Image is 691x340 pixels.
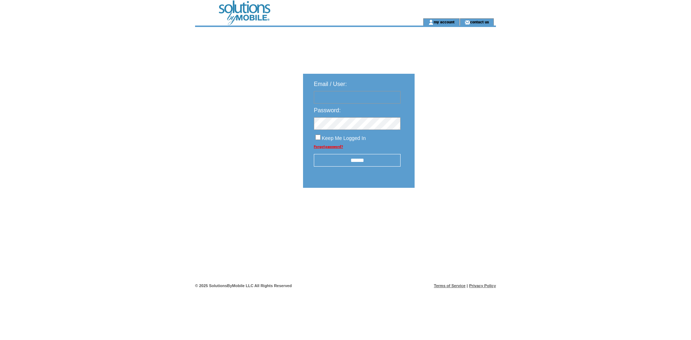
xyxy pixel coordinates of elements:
[470,19,489,24] a: contact us
[195,284,292,288] span: © 2025 SolutionsByMobile LLC All Rights Reserved
[322,135,366,141] span: Keep Me Logged In
[314,81,347,87] span: Email / User:
[434,284,466,288] a: Terms of Service
[435,206,471,215] img: transparent.png;jsessionid=FCCB7377180C3D46C161E2EB24CE76D1
[469,284,496,288] a: Privacy Policy
[465,19,470,25] img: contact_us_icon.gif;jsessionid=FCCB7377180C3D46C161E2EB24CE76D1
[314,107,341,113] span: Password:
[314,145,343,149] a: Forgot password?
[434,19,455,24] a: my account
[428,19,434,25] img: account_icon.gif;jsessionid=FCCB7377180C3D46C161E2EB24CE76D1
[467,284,468,288] span: |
